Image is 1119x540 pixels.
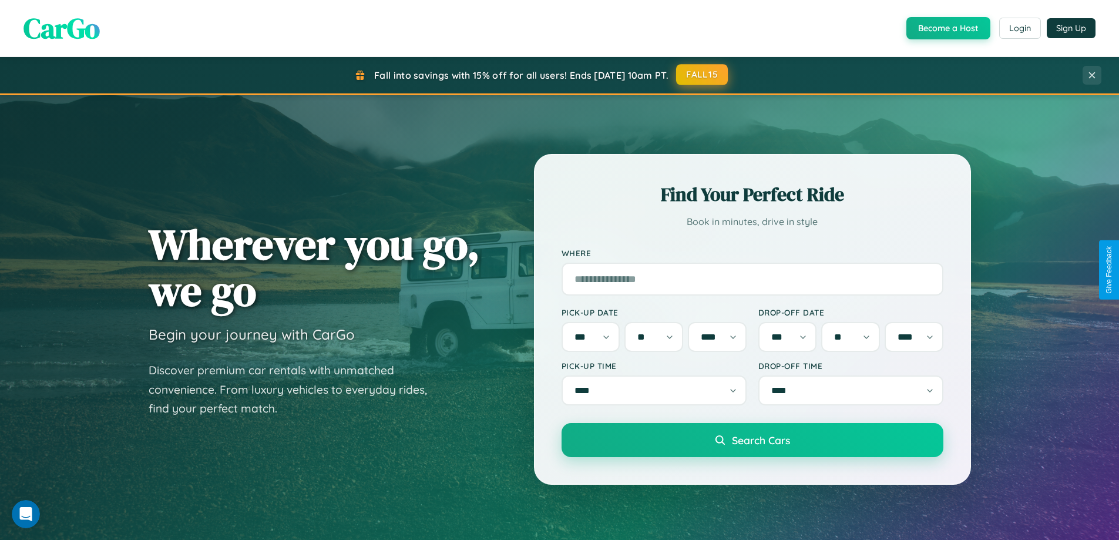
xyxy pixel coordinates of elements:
label: Pick-up Date [562,307,747,317]
button: Login [999,18,1041,39]
p: Book in minutes, drive in style [562,213,943,230]
div: Give Feedback [1105,246,1113,294]
h3: Begin your journey with CarGo [149,326,355,343]
button: Become a Host [906,17,990,39]
label: Drop-off Date [758,307,943,317]
span: Search Cars [732,434,790,447]
h2: Find Your Perfect Ride [562,182,943,207]
iframe: Intercom live chat [12,500,40,528]
span: CarGo [23,9,100,48]
p: Discover premium car rentals with unmatched convenience. From luxury vehicles to everyday rides, ... [149,361,442,418]
h1: Wherever you go, we go [149,221,480,314]
button: Sign Up [1047,18,1096,38]
label: Where [562,248,943,258]
span: Fall into savings with 15% off for all users! Ends [DATE] 10am PT. [374,69,668,81]
label: Drop-off Time [758,361,943,371]
label: Pick-up Time [562,361,747,371]
button: FALL15 [676,64,728,85]
button: Search Cars [562,423,943,457]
